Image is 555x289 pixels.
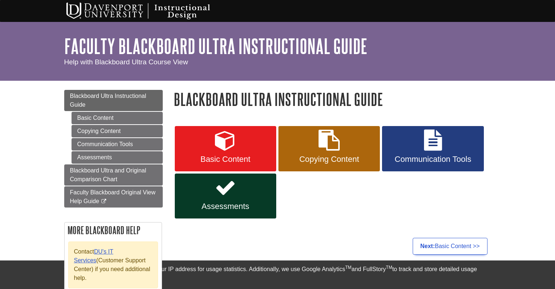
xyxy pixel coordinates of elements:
a: Faculty Blackboard Original View Help Guide [64,186,163,208]
strong: Next: [420,243,435,249]
sup: TM [386,265,392,270]
a: Communication Tools [382,126,483,171]
span: Copying Content [284,155,374,164]
h1: Blackboard Ultra Instructional Guide [174,90,491,109]
span: Basic Content [180,155,271,164]
a: Assessments [72,151,163,164]
a: Copying Content [278,126,380,171]
span: Help with Blackboard Ultra Course View [64,58,188,66]
sup: TM [345,265,351,270]
a: Basic Content [175,126,276,171]
a: Basic Content [72,112,163,124]
span: Communication Tools [388,155,478,164]
div: Contact (Customer Support Center) if you need additional help. [68,242,158,288]
span: Assessments [180,202,271,211]
div: This site uses cookies and records your IP address for usage statistics. Additionally, we use Goo... [64,265,491,285]
a: Communication Tools [72,138,163,151]
h2: More Blackboard Help [65,223,162,238]
a: Faculty Blackboard Ultra Instructional Guide [64,35,367,57]
img: Davenport University Instructional Design [61,2,236,20]
a: Next:Basic Content >> [413,238,487,255]
a: DU's IT Services [74,248,113,263]
span: Blackboard Ultra and Original Comparison Chart [70,167,146,182]
a: Blackboard Ultra and Original Comparison Chart [64,164,163,186]
a: Assessments [175,174,276,219]
a: Blackboard Ultra Instructional Guide [64,90,163,111]
a: Copying Content [72,125,163,137]
span: Faculty Blackboard Original View Help Guide [70,189,155,204]
span: Blackboard Ultra Instructional Guide [70,93,146,108]
i: This link opens in a new window [101,199,107,204]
